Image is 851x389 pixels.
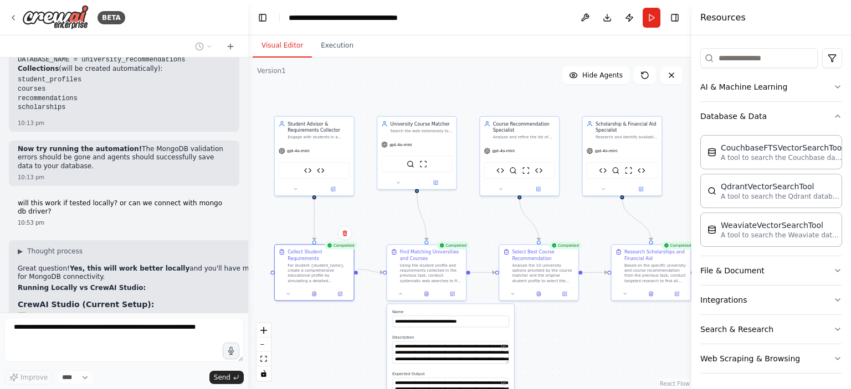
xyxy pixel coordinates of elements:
img: Logo [22,5,89,30]
button: Delete node [338,226,352,240]
button: Open in editor [500,379,507,387]
span: gpt-4o-mini [287,148,309,153]
nav: breadcrumb [289,12,413,23]
button: Open in editor [500,343,507,350]
g: Edge from e242a27d-613d-4fb4-b7de-8152e8841b65 to c1474be5-9512-4e76-8098-8074a3faaaf0 [414,193,430,241]
label: Expected Output [392,371,509,376]
button: Click to speak your automation idea [223,343,239,359]
button: View output [638,290,665,298]
div: Analyze the 10 university options provided by the course matcher and the original student profile... [512,263,574,283]
div: Course Recommendation SpecialistAnalyze and refine the list of university courses found by the ma... [479,116,560,196]
img: ScrapeWebsiteTool [625,167,633,174]
p: A tool to search the Couchbase database for relevant information on internal documents. [721,153,843,162]
div: Tools [700,44,842,382]
img: SerperDevTool [612,167,619,174]
span: Hide Agents [582,71,623,80]
button: Open in side panel [520,185,556,193]
button: Open in side panel [666,290,688,298]
img: ScrapeWebsiteTool [522,167,530,174]
span: gpt-4o-mini [595,148,617,153]
div: Database & Data [700,131,842,256]
div: BETA [98,11,125,24]
button: Open in side panel [315,185,351,193]
div: Research and identify available scholarships, grants, financial aid opportunities, and special fa... [596,134,658,139]
img: SerperDevTool [407,160,414,168]
img: MongoDB Atlas Data API Tool [304,167,312,174]
button: Hide right sidebar [667,10,683,25]
p: A tool to search the Weaviate database for relevant information on internal documents. [721,231,843,240]
button: Hide Agents [562,66,629,84]
button: Database & Data [700,102,842,131]
div: Engage with students in a friendly, supportive manner to collect their educational goals, study p... [288,134,350,139]
div: QdrantVectorSearchTool [721,181,843,192]
img: MongoDB Helper [638,167,645,174]
div: React Flow controls [257,323,271,381]
span: Improve [20,373,48,382]
button: Open in side panel [623,185,659,193]
button: View output [525,290,552,298]
span: gpt-4o-mini [389,142,412,147]
button: View output [301,290,328,298]
p: will this work if tested locally? or can we connect with mongo db driver? [18,199,230,216]
span: gpt-4o-mini [492,148,514,153]
button: Search & Research [700,315,842,344]
button: Integrations [700,286,842,314]
button: View output [413,290,440,298]
button: toggle interactivity [257,366,271,381]
div: Using the student profile and requirements collected in the previous task, conduct systematic web... [400,263,462,283]
img: MongoDB Atlas Data API Tool [496,167,504,174]
div: Research Scholarships and Financial Aid [624,248,686,261]
g: Edge from c1474be5-9512-4e76-8098-8074a3faaaf0 to 6cb757ca-b8be-4a44-9908-e15299d8b6e3 [470,269,495,276]
div: 10:53 pm [18,219,230,227]
div: Student Advisor & Requirements Collector [288,121,350,133]
code: scholarships [18,103,65,111]
button: zoom out [257,338,271,352]
div: Completed [324,242,357,250]
img: MongoDB Helper [317,167,325,174]
strong: Now try running the automation! [18,145,142,153]
p: Great question! and you'll have more options for MongoDB connectivity. [18,264,293,282]
img: ScrapeWebsiteTool [419,160,427,168]
button: Open in side panel [329,290,351,298]
button: fit view [257,352,271,366]
div: Course Recommendation Specialist [493,121,555,133]
div: University Course MatcherSearch the web extensively to find up to 10 universities and courses tha... [377,116,457,190]
div: Select Best Course Recommendation [512,248,574,261]
g: Edge from 95bc6743-19ce-4d41-988b-f962179ef3d6 to d99dc430-3722-4cb7-82e7-b34115732794 [311,199,317,240]
strong: CrewAI Studio (Current Setup): [18,300,154,309]
img: CouchbaseFTSVectorSearchTool [708,148,716,157]
button: Improve [4,370,53,385]
button: zoom in [257,323,271,338]
img: MongoDB Helper [535,167,542,174]
code: courses [18,85,45,93]
button: Open in side panel [553,290,576,298]
img: SerperDevTool [509,167,517,174]
button: AI & Machine Learning [700,72,842,101]
button: Web Scraping & Browsing [700,344,842,373]
div: Find Matching Universities and Courses [400,248,462,261]
div: Collect Student Requirements [288,248,350,261]
img: WeaviateVectorSearchTool [708,225,716,234]
div: CompletedFind Matching Universities and CoursesUsing the student profile and requirements collect... [386,244,466,300]
code: student_profiles [18,76,81,84]
img: MongoDB Atlas Data API Tool [599,167,607,174]
strong: Yes, this will work better locally [70,264,189,272]
a: React Flow attribution [660,381,690,387]
div: Student Advisor & Requirements CollectorEngage with students in a friendly, supportive manner to ... [274,116,355,196]
label: Name [392,309,509,314]
p: A tool to search the Qdrant database for relevant information on internal documents. [721,192,843,201]
div: Completed [437,242,469,250]
button: ▶Thought process [18,247,83,256]
div: For student {student_name}, create a comprehensive educational profile by simulating a detailed c... [288,263,350,283]
button: Switch to previous chat [191,40,217,53]
code: recommendations [18,95,78,102]
button: Execution [312,34,362,58]
div: Completed [661,242,694,250]
span: Thought process [27,247,83,256]
div: CouchbaseFTSVectorSearchTool [721,142,844,153]
g: Edge from d99dc430-3722-4cb7-82e7-b34115732794 to c1474be5-9512-4e76-8098-8074a3faaaf0 [358,266,383,276]
p: (will be created automatically): [18,65,230,74]
button: Open in side panel [418,179,454,186]
div: 10:13 pm [18,119,230,127]
button: Open in side panel [442,290,464,298]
